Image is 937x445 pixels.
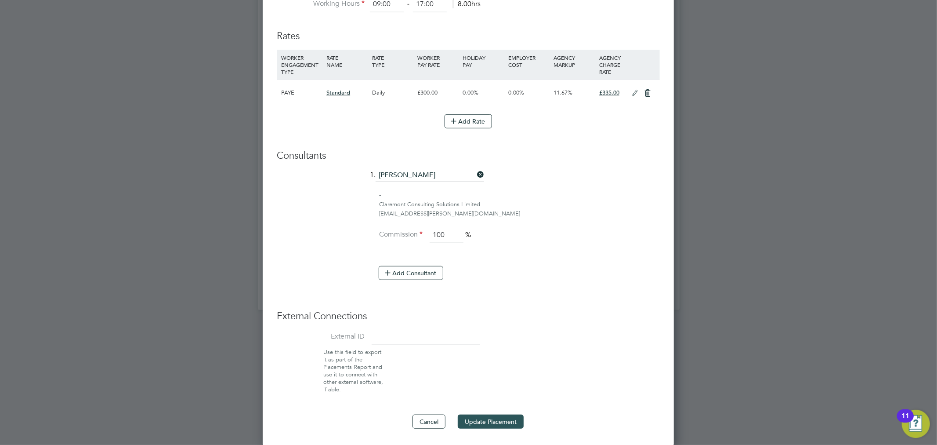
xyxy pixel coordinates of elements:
[277,310,660,323] h3: External Connections
[415,80,460,106] div: £300.00
[461,50,506,73] div: HOLIDAY PAY
[379,200,660,209] div: Claremont Consulting Solutions Limited
[901,416,909,427] div: 11
[599,89,619,96] span: £335.00
[508,89,524,96] span: 0.00%
[277,21,660,43] h3: Rates
[277,150,660,162] h3: Consultants
[412,415,445,429] button: Cancel
[458,415,524,429] button: Update Placement
[277,332,365,341] label: External ID
[370,80,415,106] div: Daily
[902,410,930,438] button: Open Resource Center, 11 new notifications
[465,230,471,239] span: %
[279,50,324,80] div: WORKER ENGAGEMENT TYPE
[326,89,350,96] span: Standard
[277,169,660,191] li: 1.
[279,80,324,106] div: PAYE
[370,50,415,73] div: RATE TYPE
[379,230,423,239] label: Commission
[415,50,460,73] div: WORKER PAY RATE
[376,169,484,182] input: Search for...
[445,114,492,128] button: Add Rate
[551,50,597,73] div: AGENCY MARKUP
[324,50,369,73] div: RATE NAME
[323,348,383,393] span: Use this field to export it as part of the Placements Report and use it to connect with other ext...
[597,50,627,80] div: AGENCY CHARGE RATE
[463,89,479,96] span: 0.00%
[554,89,572,96] span: 11.67%
[506,50,551,73] div: EMPLOYER COST
[379,191,660,200] div: -
[379,209,660,219] div: [EMAIL_ADDRESS][PERSON_NAME][DOMAIN_NAME]
[379,266,443,280] button: Add Consultant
